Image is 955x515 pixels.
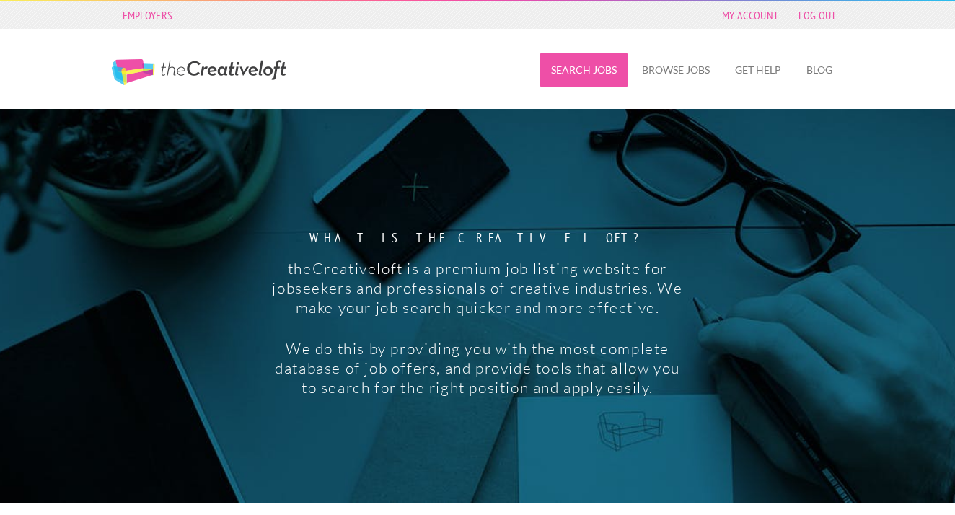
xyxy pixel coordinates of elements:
[269,259,685,317] p: theCreativeloft is a premium job listing website for jobseekers and professionals of creative ind...
[791,5,843,25] a: Log Out
[723,53,793,87] a: Get Help
[269,339,685,397] p: We do this by providing you with the most complete database of job offers, and provide tools that...
[112,59,286,85] a: The Creative Loft
[115,5,180,25] a: Employers
[715,5,785,25] a: My Account
[269,232,685,245] strong: What is the creative loft?
[540,53,628,87] a: Search Jobs
[795,53,844,87] a: Blog
[630,53,721,87] a: Browse Jobs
